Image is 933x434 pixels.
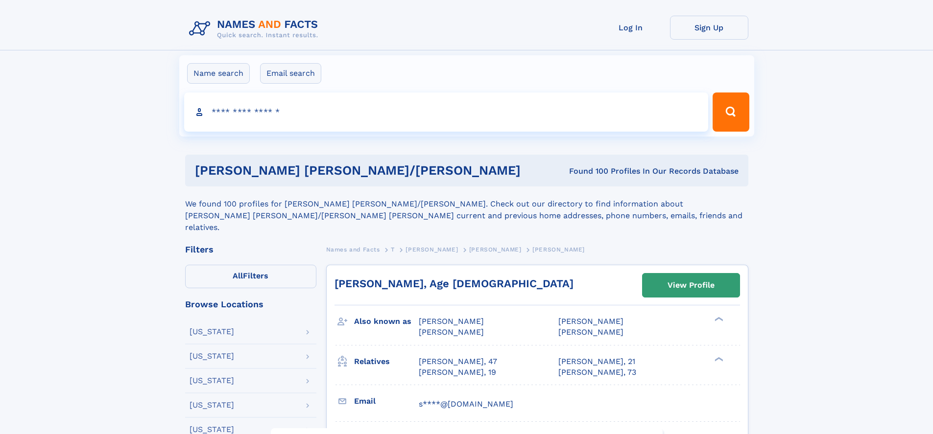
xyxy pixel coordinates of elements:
[335,277,574,290] a: [PERSON_NAME], Age [DEMOGRAPHIC_DATA]
[326,243,380,255] a: Names and Facts
[190,401,234,409] div: [US_STATE]
[592,16,670,40] a: Log In
[419,327,484,337] span: [PERSON_NAME]
[190,426,234,434] div: [US_STATE]
[233,271,243,280] span: All
[260,63,321,84] label: Email search
[419,356,497,367] a: [PERSON_NAME], 47
[354,313,419,330] h3: Also known as
[185,186,748,233] div: We found 100 profiles for [PERSON_NAME] [PERSON_NAME]/[PERSON_NAME]. Check out our directory to f...
[558,356,635,367] a: [PERSON_NAME], 21
[184,92,709,132] input: search input
[469,246,522,253] span: [PERSON_NAME]
[419,317,484,326] span: [PERSON_NAME]
[469,243,522,255] a: [PERSON_NAME]
[532,246,585,253] span: [PERSON_NAME]
[354,393,419,410] h3: Email
[668,274,715,297] div: View Profile
[545,166,739,177] div: Found 100 Profiles In Our Records Database
[712,356,724,362] div: ❯
[354,353,419,370] h3: Relatives
[406,246,458,253] span: [PERSON_NAME]
[391,246,395,253] span: T
[419,367,496,378] a: [PERSON_NAME], 19
[558,327,623,337] span: [PERSON_NAME]
[185,265,316,288] label: Filters
[670,16,748,40] a: Sign Up
[190,328,234,336] div: [US_STATE]
[195,164,545,177] h1: [PERSON_NAME] [PERSON_NAME]/[PERSON_NAME]
[391,243,395,255] a: T
[712,316,724,322] div: ❯
[558,317,623,326] span: [PERSON_NAME]
[185,300,316,309] div: Browse Locations
[643,274,740,297] a: View Profile
[187,63,250,84] label: Name search
[190,377,234,385] div: [US_STATE]
[558,367,636,378] a: [PERSON_NAME], 73
[190,352,234,360] div: [US_STATE]
[406,243,458,255] a: [PERSON_NAME]
[185,16,326,42] img: Logo Names and Facts
[185,245,316,254] div: Filters
[713,92,749,132] button: Search Button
